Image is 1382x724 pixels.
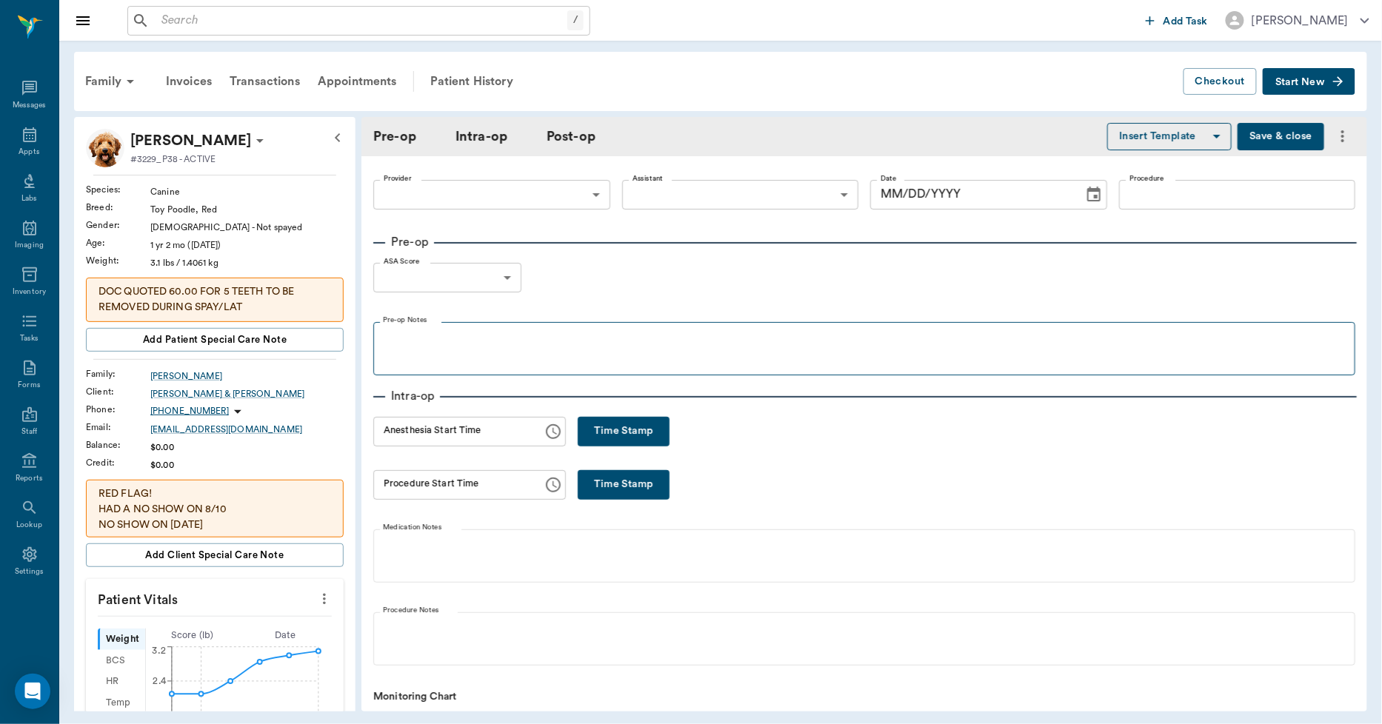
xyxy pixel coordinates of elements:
[421,64,522,99] a: Patient History
[632,173,663,184] label: Assistant
[881,173,896,184] label: Date
[150,405,229,418] p: [PHONE_NUMBER]
[18,380,40,391] div: Forms
[130,129,251,152] div: Francesca Avalos
[385,233,434,251] p: Pre-op
[146,547,284,563] span: Add client Special Care Note
[130,152,216,166] p: #3229_P38 - ACTIVE
[156,10,567,31] input: Search
[150,256,344,269] div: 3.1 lbs / 1.4061 kg
[15,674,50,709] div: Open Intercom Messenger
[150,185,344,198] div: Canine
[146,629,239,643] div: Score ( lb )
[21,193,37,204] div: Labs
[86,236,150,249] div: Age :
[86,456,150,469] div: Credit :
[98,692,145,714] div: Temp
[153,677,166,686] tspan: 2.4
[150,238,344,252] div: 1 yr 2 mo ([DATE])
[455,127,507,147] a: Intra-op
[86,420,150,434] div: Email :
[143,332,287,348] span: Add patient Special Care Note
[1330,124,1355,149] button: more
[13,100,47,111] div: Messages
[238,629,332,643] div: Date
[86,579,344,616] p: Patient Vitals
[373,470,533,500] input: hh:mm aa
[1263,68,1355,95] button: Start New
[383,522,441,532] label: Medication Notes
[373,689,1355,705] div: Monitoring Chart
[1238,123,1324,150] button: Save & close
[373,127,416,147] a: Pre-op
[20,333,39,344] div: Tasks
[383,605,439,615] label: Procedure Notes
[567,10,584,30] div: /
[547,127,595,147] a: Post-op
[1140,7,1214,34] button: Add Task
[538,470,568,500] button: Choose time
[373,417,533,446] input: hh:mm aa
[98,650,145,671] div: BCS
[1214,7,1381,34] button: [PERSON_NAME]
[385,387,440,405] p: Intra-op
[150,423,344,436] a: [EMAIL_ADDRESS][DOMAIN_NAME]
[1079,180,1109,210] button: Choose date
[99,284,331,315] p: DOC QUOTED 60.00 FOR 5 TEETH TO BE REMOVED DURING SPAY/LAT
[19,147,39,158] div: Appts
[578,470,670,500] button: Time Stamp
[150,387,344,400] a: [PERSON_NAME] & [PERSON_NAME]
[150,369,344,383] a: [PERSON_NAME]
[221,64,309,99] a: Transactions
[1107,123,1232,150] button: Insert Template
[68,6,98,36] button: Close drawer
[16,473,43,484] div: Reports
[86,438,150,452] div: Balance :
[16,520,42,531] div: Lookup
[152,646,165,655] tspan: 3.2
[86,367,150,381] div: Family :
[130,129,251,152] p: [PERSON_NAME]
[150,458,344,472] div: $0.00
[150,203,344,216] div: Toy Poodle, Red
[150,221,344,234] div: [DEMOGRAPHIC_DATA] - Not spayed
[384,256,419,267] label: ASA Score
[76,64,148,99] div: Family
[86,328,344,352] button: Add patient Special Care Note
[150,440,344,454] div: $0.00
[86,254,150,267] div: Weight :
[86,129,124,167] img: Profile Image
[86,183,150,196] div: Species :
[538,417,568,446] button: Choose time
[1184,68,1257,95] button: Checkout
[98,671,145,693] div: HR
[153,711,165,720] tspan: 1.6
[309,64,406,99] a: Appointments
[313,586,336,611] button: more
[384,173,411,184] label: Provider
[870,180,1073,210] input: MM/DD/YYYY
[1129,173,1164,184] label: Procedure
[15,566,44,577] div: Settings
[157,64,221,99] a: Invoices
[86,201,150,214] div: Breed :
[86,218,150,232] div: Gender :
[578,417,670,446] button: Time Stamp
[98,629,145,650] div: Weight
[86,403,150,416] div: Phone :
[86,385,150,398] div: Client :
[15,240,44,251] div: Imaging
[86,543,344,567] button: Add client Special Care Note
[21,426,37,438] div: Staff
[1252,12,1349,30] div: [PERSON_NAME]
[13,286,46,298] div: Inventory
[383,315,427,325] label: Pre-op Notes
[99,486,331,533] p: RED FLAG! HAD A NO SHOW ON 8/10 NO SHOW ON [DATE]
